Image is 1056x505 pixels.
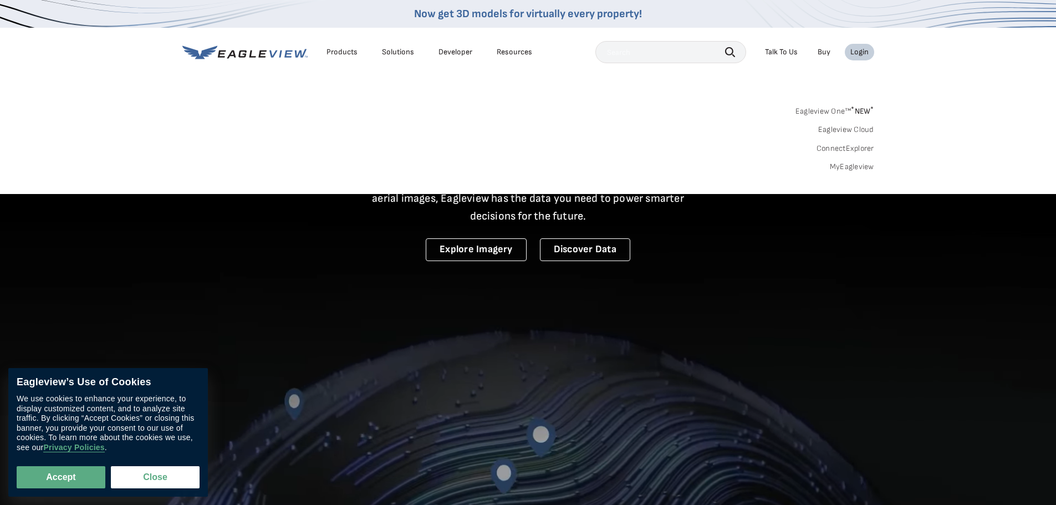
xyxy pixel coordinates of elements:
a: Buy [818,47,830,57]
a: Explore Imagery [426,238,527,261]
a: MyEagleview [830,162,874,172]
a: Discover Data [540,238,630,261]
div: Resources [497,47,532,57]
span: NEW [851,106,874,116]
div: Solutions [382,47,414,57]
div: We use cookies to enhance your experience, to display customized content, and to analyze site tra... [17,394,200,452]
input: Search [595,41,746,63]
div: Login [850,47,869,57]
div: Talk To Us [765,47,798,57]
button: Accept [17,466,105,488]
a: Eagleview One™*NEW* [795,103,874,116]
p: A new era starts here. Built on more than 3.5 billion high-resolution aerial images, Eagleview ha... [359,172,698,225]
a: Privacy Policies [43,443,104,452]
div: Eagleview’s Use of Cookies [17,376,200,389]
div: Products [327,47,358,57]
a: Developer [438,47,472,57]
button: Close [111,466,200,488]
a: Eagleview Cloud [818,125,874,135]
a: ConnectExplorer [817,144,874,154]
a: Now get 3D models for virtually every property! [414,7,642,21]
